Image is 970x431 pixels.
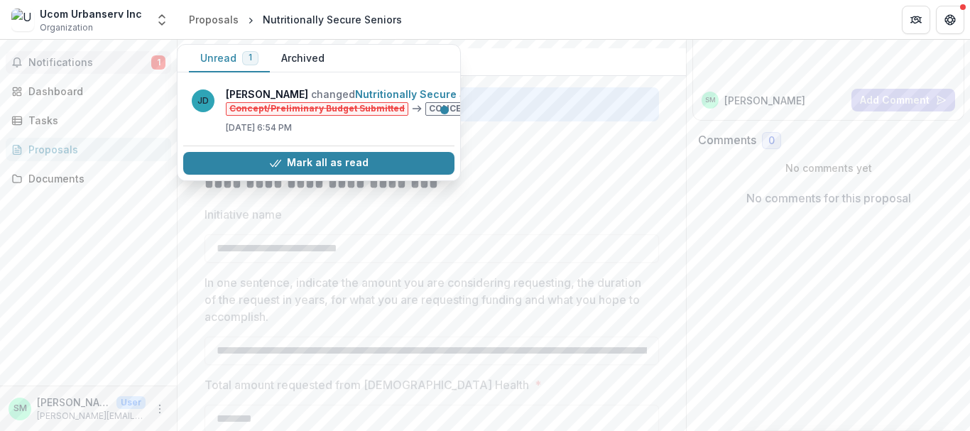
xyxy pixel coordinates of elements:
[37,410,146,422] p: [PERSON_NAME][EMAIL_ADDRESS][DOMAIN_NAME]
[151,55,165,70] span: 1
[183,152,454,175] button: Mark all as read
[40,6,142,21] div: Ucom Urbanserv Inc
[6,138,171,161] a: Proposals
[37,395,111,410] p: [PERSON_NAME]
[724,93,805,108] p: [PERSON_NAME]
[28,171,160,186] div: Documents
[183,9,408,30] nav: breadcrumb
[152,6,172,34] button: Open entity switcher
[13,404,27,413] div: Sara Mitchell
[936,6,964,34] button: Get Help
[189,45,270,72] button: Unread
[116,396,146,409] p: User
[6,51,171,74] button: Notifications1
[205,376,529,393] p: Total amount requested from [DEMOGRAPHIC_DATA] Health
[698,160,959,175] p: No comments yet
[851,89,955,111] button: Add Comment
[6,80,171,103] a: Dashboard
[249,53,252,62] span: 1
[768,135,775,147] span: 0
[746,190,911,207] p: No comments for this proposal
[902,6,930,34] button: Partners
[40,21,93,34] span: Organization
[28,57,151,69] span: Notifications
[698,133,756,147] h2: Comments
[6,109,171,132] a: Tasks
[11,9,34,31] img: Ucom Urbanserv Inc
[226,87,619,116] p: changed from
[6,167,171,190] a: Documents
[263,12,402,27] div: Nutritionally Secure Seniors
[28,84,160,99] div: Dashboard
[151,400,168,418] button: More
[355,88,498,100] a: Nutritionally Secure Seniors
[205,206,282,223] p: Initiative name
[189,12,239,27] div: Proposals
[28,113,160,128] div: Tasks
[183,9,244,30] a: Proposals
[270,45,336,72] button: Archived
[705,97,716,104] div: Sara Mitchell
[28,142,160,157] div: Proposals
[205,274,650,325] p: In one sentence, indicate the amount you are considering requesting, the duration of the request ...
